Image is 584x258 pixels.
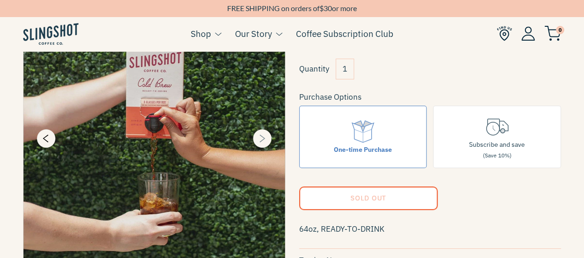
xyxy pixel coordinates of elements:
[483,152,512,159] span: (Save 10%)
[544,26,561,41] img: cart
[319,4,324,12] span: $
[235,27,272,41] a: Our Story
[191,27,211,41] a: Shop
[521,26,535,41] img: Account
[324,4,332,12] span: 30
[299,221,561,237] p: 64oz, READY-TO-DRINK
[334,144,392,155] div: One-time Purchase
[253,129,271,148] button: Next
[299,64,329,74] label: Quantity
[497,26,512,41] img: Find Us
[296,27,393,41] a: Coffee Subscription Club
[544,28,561,39] a: 0
[37,129,55,148] button: Previous
[299,91,361,103] legend: Purchase Options
[556,26,564,34] span: 0
[469,140,525,149] span: Subscribe and save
